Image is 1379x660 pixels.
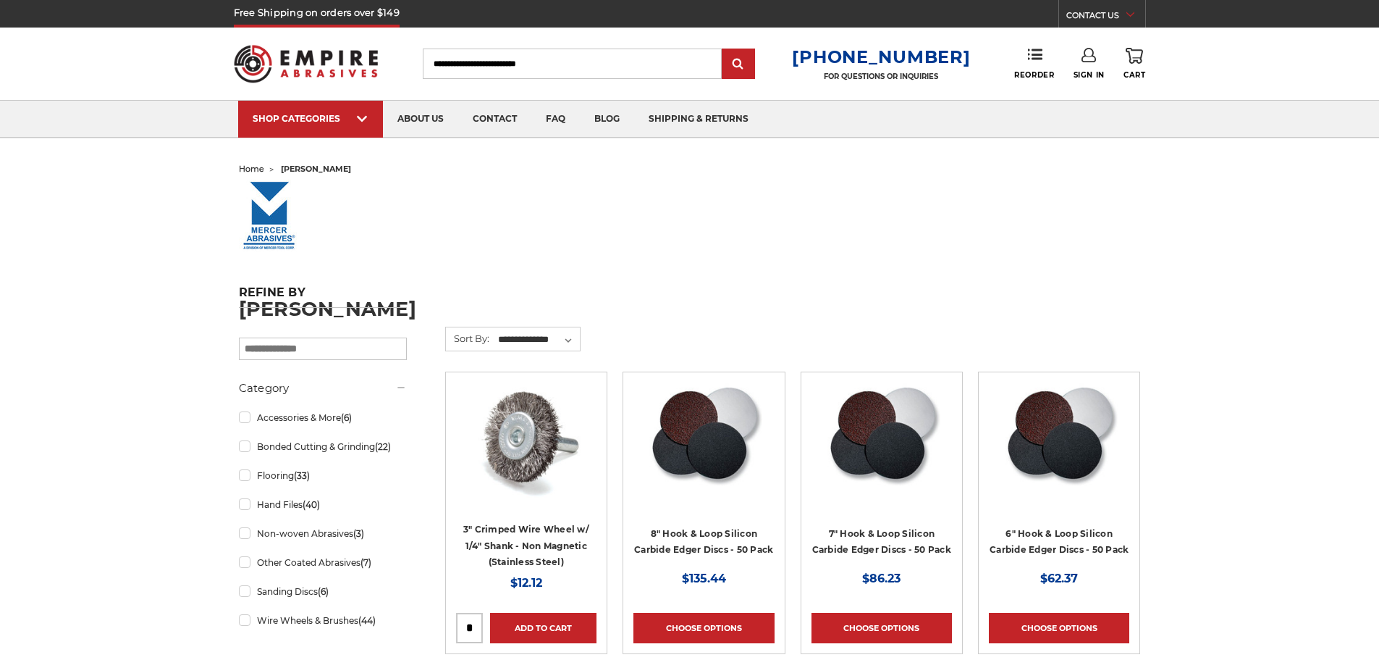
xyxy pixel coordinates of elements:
[239,579,407,604] a: Sanding Discs
[1000,383,1118,498] img: Silicon Carbide 6" Hook & Loop Edger Discs
[239,405,407,430] a: Accessories & More
[239,164,264,174] a: home
[239,608,407,633] a: Wire Wheels & Brushes
[645,383,762,498] img: Silicon Carbide 8" Hook & Loop Edger Discs
[281,164,351,174] span: [PERSON_NAME]
[239,434,407,459] a: Bonded Cutting & Grinding
[456,383,596,523] a: Crimped Wire Wheel with Shank Non Magnetic
[682,572,726,585] span: $135.44
[510,576,542,590] span: $12.12
[633,383,774,523] a: Silicon Carbide 8" Hook & Loop Edger Discs
[239,492,407,517] a: Hand Files
[1074,70,1105,80] span: Sign In
[862,572,901,585] span: $86.23
[383,101,458,138] a: about us
[239,299,1141,319] h1: [PERSON_NAME]
[989,613,1129,643] a: Choose Options
[1123,70,1145,80] span: Cart
[375,441,391,452] span: (22)
[341,412,352,423] span: (6)
[989,383,1129,523] a: Silicon Carbide 6" Hook & Loop Edger Discs
[239,463,407,488] a: Flooring
[294,470,310,481] span: (33)
[811,613,952,643] a: Choose Options
[531,101,580,138] a: faq
[239,180,300,252] img: mercerlogo_1427640391__81402.original.jpg
[812,528,951,556] a: 7" Hook & Loop Silicon Carbide Edger Discs - 50 Pack
[468,383,584,498] img: Crimped Wire Wheel with Shank Non Magnetic
[318,586,329,597] span: (6)
[496,329,580,351] select: Sort By:
[234,35,379,92] img: Empire Abrasives
[990,528,1129,556] a: 6" Hook & Loop Silicon Carbide Edger Discs - 50 Pack
[1014,70,1054,80] span: Reorder
[724,50,753,79] input: Submit
[792,46,970,67] a: [PHONE_NUMBER]
[634,528,773,556] a: 8" Hook & Loop Silicon Carbide Edger Discs - 50 Pack
[239,285,407,308] h5: Refine by
[1123,48,1145,80] a: Cart
[446,327,489,349] label: Sort By:
[239,550,407,575] a: Other Coated Abrasives
[634,101,763,138] a: shipping & returns
[358,615,376,626] span: (44)
[303,499,320,510] span: (40)
[1014,48,1054,79] a: Reorder
[1040,572,1078,585] span: $62.37
[792,72,970,81] p: FOR QUESTIONS OR INQUIRIES
[823,383,940,498] img: Silicon Carbide 7" Hook & Loop Edger Discs
[463,524,589,567] a: 3" Crimped Wire Wheel w/ 1/4" Shank - Non Magnetic (Stainless Steel)
[490,613,596,643] a: Add to Cart
[253,113,368,124] div: SHOP CATEGORIES
[458,101,531,138] a: contact
[353,528,364,539] span: (3)
[239,521,407,546] a: Non-woven Abrasives
[239,380,407,397] h5: Category
[580,101,634,138] a: blog
[633,613,774,643] a: Choose Options
[811,383,952,523] a: Silicon Carbide 7" Hook & Loop Edger Discs
[1066,7,1145,28] a: CONTACT US
[360,557,371,568] span: (7)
